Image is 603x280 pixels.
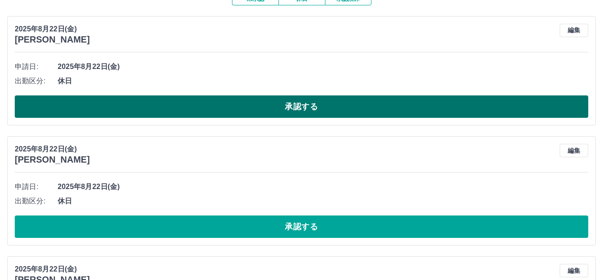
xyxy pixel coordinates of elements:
button: 編集 [560,264,588,277]
button: 編集 [560,24,588,37]
h3: [PERSON_NAME] [15,155,90,165]
span: 2025年8月22日(金) [58,181,588,192]
span: 出勤区分: [15,196,58,207]
span: 休日 [58,196,588,207]
button: 承認する [15,95,588,118]
button: 承認する [15,215,588,238]
span: 出勤区分: [15,76,58,86]
span: 2025年8月22日(金) [58,61,588,72]
p: 2025年8月22日(金) [15,24,90,34]
button: 編集 [560,144,588,157]
p: 2025年8月22日(金) [15,144,90,155]
span: 申請日: [15,181,58,192]
span: 申請日: [15,61,58,72]
p: 2025年8月22日(金) [15,264,90,275]
span: 休日 [58,76,588,86]
h3: [PERSON_NAME] [15,34,90,45]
